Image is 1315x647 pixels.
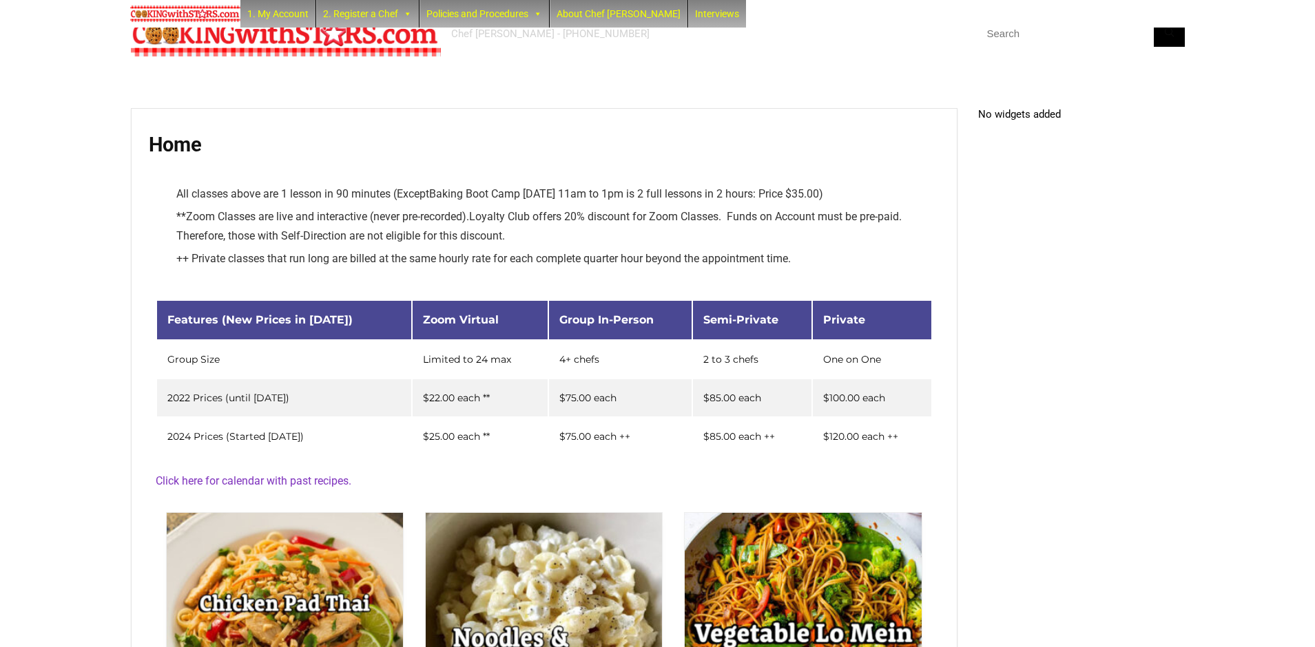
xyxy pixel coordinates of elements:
span: Semi-Private [703,313,778,326]
div: One on One [823,354,921,364]
div: $75.00 each [559,393,681,403]
div: $75.00 each ++ [559,432,681,441]
div: Chef [PERSON_NAME] - [PHONE_NUMBER] [451,27,650,41]
div: 2 to 3 chefs [703,354,801,364]
div: $25.00 each ** [423,432,537,441]
div: $22.00 each ** [423,393,537,403]
p: No widgets added [978,108,1185,120]
img: Chef Paula's Cooking With Stars [130,6,240,22]
img: Chef Paula's Cooking With Stars [131,10,441,56]
div: 4+ chefs [559,354,681,364]
span: Features (New Prices in [DATE]) [167,313,353,326]
div: 2024 Prices (Started [DATE]) [167,432,402,441]
span: Baking Boot Camp [DATE] 11am to 1pm is 2 full lessons in 2 hours: Price $35.00) [429,187,823,200]
li: ** Loyalty Club offers 20% discount for Zoom Classes. Funds on Account must be pre-paid. Therefor... [176,207,933,246]
li: All classes above are 1 lesson in 90 minutes (Except [176,184,933,204]
div: $120.00 each ++ [823,432,921,441]
div: Group Size [167,354,402,364]
div: $100.00 each [823,393,921,403]
span: Zoom Classes are live and interactive (never pre-recorded). [186,210,469,223]
button: Search [1154,21,1185,47]
input: Search [978,21,1185,47]
span: Group In-Person [559,313,654,326]
div: $85.00 each [703,393,801,403]
div: Limited to 24 max [423,354,537,364]
a: Click here for calendar with past recipes. [156,474,351,487]
h1: Home [149,133,940,156]
div: 2022 Prices (until [DATE]) [167,393,402,403]
span: Zoom Virtual [423,313,499,326]
li: ++ Private classes that run long are billed at the same hourly rate for each complete quarter hou... [176,249,933,268]
span: Private [823,313,865,326]
div: $85.00 each ++ [703,432,801,441]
